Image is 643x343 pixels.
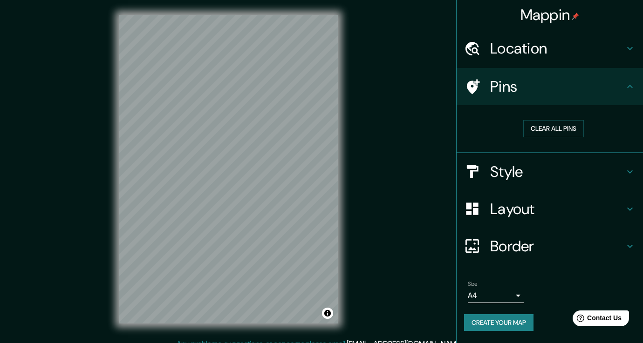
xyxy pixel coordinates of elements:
[457,228,643,265] div: Border
[490,39,624,58] h4: Location
[457,68,643,105] div: Pins
[520,6,580,24] h4: Mappin
[560,307,633,333] iframe: Help widget launcher
[457,190,643,228] div: Layout
[490,162,624,181] h4: Style
[119,15,338,323] canvas: Map
[322,308,333,319] button: Toggle attribution
[457,30,643,67] div: Location
[468,280,478,288] label: Size
[464,314,534,331] button: Create your map
[457,153,643,190] div: Style
[468,288,524,303] div: A4
[572,13,579,20] img: pin-icon.png
[523,120,584,137] button: Clear all pins
[490,237,624,256] h4: Border
[490,200,624,218] h4: Layout
[490,77,624,96] h4: Pins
